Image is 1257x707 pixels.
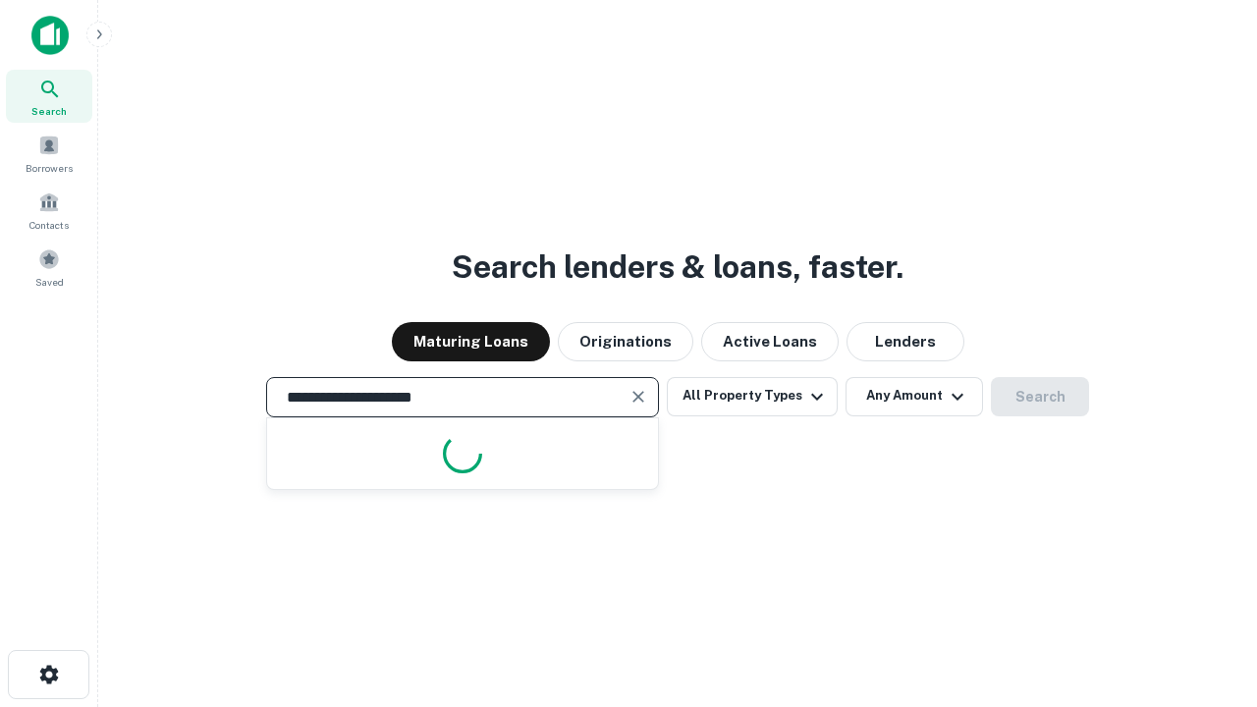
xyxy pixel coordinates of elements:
[6,241,92,294] a: Saved
[6,70,92,123] a: Search
[392,322,550,361] button: Maturing Loans
[701,322,839,361] button: Active Loans
[625,383,652,410] button: Clear
[452,244,903,291] h3: Search lenders & loans, faster.
[31,103,67,119] span: Search
[26,160,73,176] span: Borrowers
[29,217,69,233] span: Contacts
[6,184,92,237] a: Contacts
[31,16,69,55] img: capitalize-icon.png
[847,322,964,361] button: Lenders
[1159,550,1257,644] iframe: Chat Widget
[6,127,92,180] a: Borrowers
[35,274,64,290] span: Saved
[667,377,838,416] button: All Property Types
[558,322,693,361] button: Originations
[846,377,983,416] button: Any Amount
